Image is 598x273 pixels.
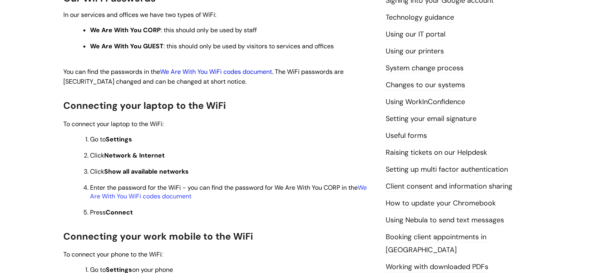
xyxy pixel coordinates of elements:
a: Setting your email signature [386,114,477,124]
strong: Connect [106,208,133,216]
a: Using Nebula to send text messages [386,215,504,225]
a: Raising tickets on our Helpdesk [386,148,487,158]
a: Client consent and information sharing [386,181,512,192]
a: Using our printers [386,46,444,57]
strong: Show all available networks [104,167,189,176]
span: To connect your phone to the WiFi: [63,250,163,258]
span: Connecting your work mobile to the WiFi [63,230,253,242]
a: We Are With You WiFi codes document [160,68,272,76]
span: Enter the password for the WiFi - you can find the password for We Are With You CORP in the [90,183,367,200]
a: Technology guidance [386,13,454,23]
a: Working with downloaded PDFs [386,262,488,272]
strong: We Are With You CORP [90,26,161,34]
span: Connecting your laptop to the WiFi [63,99,226,112]
a: Setting up multi factor authentication [386,165,508,175]
span: Go to [90,135,132,143]
strong: We Are With You GUEST [90,42,164,50]
span: Click [90,151,165,159]
strong: Settings [106,135,132,143]
strong: Network & Internet [104,151,165,159]
a: Booking client appointments in [GEOGRAPHIC_DATA] [386,232,486,255]
span: : this should only be used by staff [90,26,257,34]
a: How to update your Chromebook [386,198,496,209]
a: System change process [386,63,464,73]
a: We Are With You WiFi codes document [90,183,367,200]
a: Changes to our systems [386,80,465,90]
span: You can find the passwords in the . The WiFi passwords are [SECURITY_DATA] changed and can be cha... [63,68,344,86]
a: Using WorkInConfidence [386,97,465,107]
span: Press [90,208,133,216]
a: Useful forms [386,131,427,141]
span: In our services and offices we have two types of WiFi: [63,11,216,19]
span: To connect your laptop to the WiFi: [63,120,164,128]
a: Using our IT portal [386,29,445,40]
span: Click [90,167,189,176]
span: : this should only be used by visitors to services and offices [90,42,334,50]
